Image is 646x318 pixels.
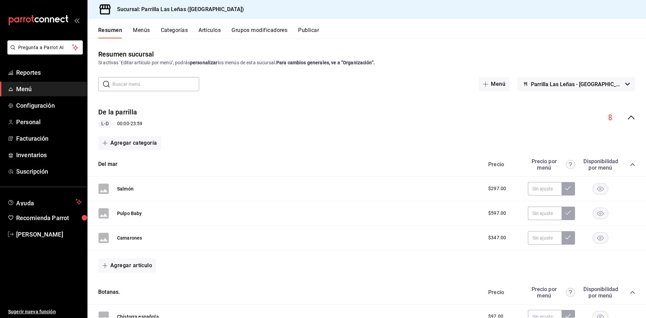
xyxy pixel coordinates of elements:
button: Resumen [98,27,122,38]
button: Del mar [98,161,117,168]
span: $297.00 [488,185,506,192]
span: Configuración [16,101,82,110]
input: Buscar menú [112,77,199,91]
button: Camarones [117,235,142,241]
button: Categorías [161,27,188,38]
div: navigation tabs [98,27,646,38]
button: Artículos [199,27,221,38]
button: Botanas. [98,288,120,296]
button: Salmón [117,185,134,192]
button: Agregar categoría [98,136,161,150]
div: collapse-menu-row [87,102,646,133]
button: Pulpo Baby [117,210,142,217]
div: Precio [481,289,525,295]
button: Parrilla Las Leñas - [GEOGRAPHIC_DATA] [517,77,635,91]
span: Parrilla Las Leñas - [GEOGRAPHIC_DATA] [531,81,622,87]
button: Pregunta a Parrot AI [7,40,83,55]
button: Agregar artículo [98,258,156,273]
span: Pregunta a Parrot AI [18,44,72,51]
div: Precio [481,161,525,168]
div: Disponibilidad por menú [583,158,617,171]
button: collapse-category-row [630,290,635,295]
button: Grupos modificadores [231,27,287,38]
span: Recomienda Parrot [16,213,82,222]
strong: Para cambios generales, ve a “Organización”. [276,60,375,65]
span: [PERSON_NAME] [16,230,82,239]
span: $597.00 [488,210,506,217]
button: collapse-category-row [630,162,635,167]
span: $347.00 [488,234,506,241]
div: Precio por menú [528,158,575,171]
div: 00:00 - 23:59 [98,120,142,128]
span: L-D [99,120,111,127]
input: Sin ajuste [528,182,562,196]
span: Personal [16,117,82,127]
input: Sin ajuste [528,207,562,220]
div: Resumen sucursal [98,49,154,59]
h3: Sucursal: Parrilla Las Leñas ([GEOGRAPHIC_DATA]) [112,5,244,13]
strong: personalizar [190,60,218,65]
span: Suscripción [16,167,82,176]
span: Facturación [16,134,82,143]
input: Sin ajuste [528,231,562,245]
a: Pregunta a Parrot AI [5,49,83,56]
div: Disponibilidad por menú [583,286,617,299]
button: Menú [479,77,509,91]
span: Sugerir nueva función [8,308,82,315]
div: Precio por menú [528,286,575,299]
button: open_drawer_menu [74,17,79,23]
span: Inventarios [16,150,82,160]
span: Reportes [16,68,82,77]
button: Publicar [298,27,319,38]
button: De la parrilla [98,107,137,117]
span: Menú [16,84,82,94]
button: Menús [133,27,150,38]
span: Ayuda [16,198,73,206]
div: Si activas ‘Editar artículo por menú’, podrás los menús de esta sucursal. [98,59,635,66]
